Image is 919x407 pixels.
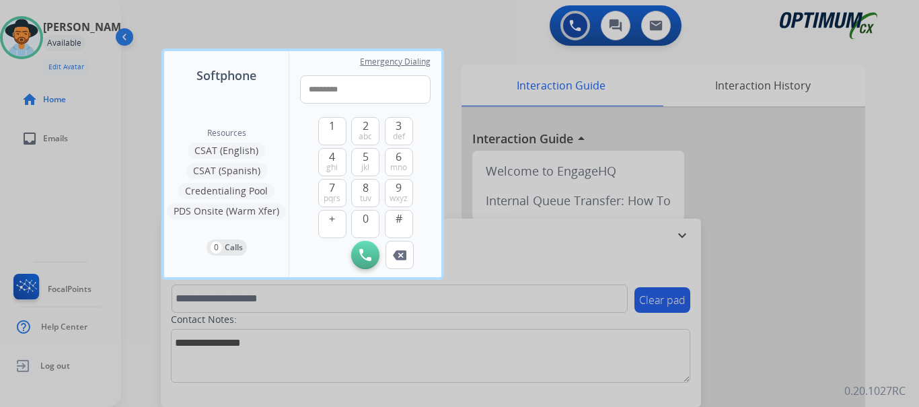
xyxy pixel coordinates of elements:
img: call-button [359,249,371,261]
span: 4 [329,149,335,165]
span: 1 [329,118,335,134]
span: Resources [207,128,246,139]
button: 2abc [351,117,379,145]
span: abc [359,131,372,142]
span: wxyz [390,193,408,204]
span: Emergency Dialing [360,57,431,67]
span: Softphone [196,66,256,85]
span: # [396,211,402,227]
button: CSAT (English) [188,143,265,159]
span: 2 [363,118,369,134]
span: 3 [396,118,402,134]
button: 0Calls [207,239,247,256]
button: 7pqrs [318,179,346,207]
button: 8tuv [351,179,379,207]
span: 7 [329,180,335,196]
span: jkl [361,162,369,173]
span: 5 [363,149,369,165]
span: + [329,211,335,227]
button: Credentialing Pool [178,183,274,199]
button: 5jkl [351,148,379,176]
button: 3def [385,117,413,145]
button: + [318,210,346,238]
p: 0.20.1027RC [844,383,906,399]
span: ghi [326,162,338,173]
button: 4ghi [318,148,346,176]
button: 0 [351,210,379,238]
span: tuv [360,193,371,204]
button: 1 [318,117,346,145]
p: 0 [211,242,222,254]
button: PDS Onsite (Warm Xfer) [167,203,286,219]
span: pqrs [324,193,340,204]
span: 0 [363,211,369,227]
span: 8 [363,180,369,196]
button: CSAT (Spanish) [186,163,267,179]
p: Calls [225,242,243,254]
button: 6mno [385,148,413,176]
span: def [393,131,405,142]
button: 9wxyz [385,179,413,207]
span: 6 [396,149,402,165]
span: 9 [396,180,402,196]
span: mno [390,162,407,173]
button: # [385,210,413,238]
img: call-button [393,250,406,260]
